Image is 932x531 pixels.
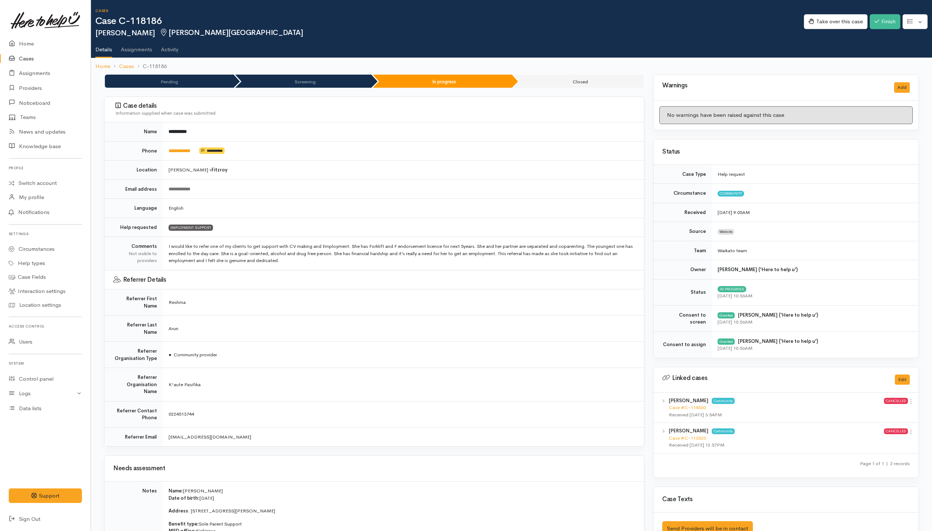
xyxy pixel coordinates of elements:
[104,427,163,446] td: Referrer Email
[212,167,228,173] b: Fitzroy
[669,411,884,419] div: Received [DATE] 3:54PM
[169,508,275,514] span: : [STREET_ADDRESS][PERSON_NAME]
[895,375,910,385] button: Edit
[104,122,163,141] td: Name
[169,299,186,305] span: Reshma
[669,441,884,449] div: Received [DATE] 12:57PM
[9,321,82,331] h6: Access control
[712,165,919,184] td: Help request
[653,305,712,332] td: Consent to screen
[9,358,82,368] h6: System
[104,199,163,218] td: Language
[712,398,735,404] span: Community
[113,276,635,284] h3: Referrer Details
[718,209,750,215] time: [DATE] 9:05AM
[653,332,712,358] td: Consent to assign
[718,318,910,326] div: [DATE] 10:56AM
[373,75,512,88] li: In progress
[115,110,635,117] div: Information supplied when case was submitted
[95,16,804,27] h1: Case C-118186
[653,241,712,260] td: Team
[159,28,303,37] span: [PERSON_NAME][GEOGRAPHIC_DATA]
[113,250,157,264] div: Not visible to providers
[669,435,706,441] a: Case #C-113520
[860,460,910,467] small: Page 1 of 1 2 records
[738,338,818,344] b: [PERSON_NAME] ('Here to help u')
[169,411,194,417] span: 0224513744
[804,14,868,29] button: Take over this case
[161,37,178,57] a: Activity
[235,75,371,88] li: Screening
[104,161,163,180] td: Location
[718,292,910,300] div: [DATE] 10:56AM
[104,401,163,427] td: Referrer Contact Phone
[662,496,910,503] h3: Case Texts
[104,368,163,401] td: Referrer Organisation Name
[115,102,635,110] h3: Case details
[183,488,223,494] span: [PERSON_NAME]
[886,460,888,467] span: |
[169,352,171,358] span: ●
[9,229,82,239] h6: Settings
[163,237,644,270] td: I would like to refer one of my clients to get support with CV making and Employment. She has For...
[104,237,163,270] td: Comments
[718,286,746,292] span: In progress
[134,62,167,71] li: C-118186
[718,191,744,197] span: Community
[104,342,163,368] td: Referrer Organisation Type
[669,404,706,411] a: Case #C-114500
[104,289,163,316] td: Referrer First Name
[199,521,242,527] span: Sole Parent Support
[513,75,644,88] li: Closed
[653,184,712,203] td: Circumstance
[104,218,163,237] td: Help requested
[104,316,163,342] td: Referrer Last Name
[870,14,900,29] button: Finish
[718,338,735,344] div: Granted
[653,222,712,241] td: Source
[884,398,908,404] span: Cancelled
[169,434,251,440] span: [EMAIL_ADDRESS][DOMAIN_NAME]
[653,279,712,305] td: Status
[653,203,712,222] td: Received
[169,167,228,173] span: [PERSON_NAME] »
[95,62,110,71] a: Home
[95,29,804,37] h2: [PERSON_NAME]
[659,106,913,124] div: No warnings have been raised against this case
[91,58,932,75] nav: breadcrumb
[9,488,82,503] button: Support
[662,375,886,382] h3: Linked cases
[738,312,818,318] b: [PERSON_NAME] ('Here to help u')
[662,148,910,155] h3: Status
[169,381,201,388] span: K'aute Pasifika
[169,508,188,514] span: Address
[104,179,163,199] td: Email address
[712,428,735,434] span: Community
[169,352,217,358] span: Community provider
[669,397,708,404] b: [PERSON_NAME]
[662,82,885,89] h3: Warnings
[169,225,213,230] span: EMPLOYMENT SUPPORT
[894,82,910,93] button: Add
[119,62,134,71] a: Cases
[113,465,635,472] h3: Needs assessment
[9,163,82,173] h6: Profile
[169,488,183,494] span: Name:
[200,495,214,501] span: [DATE]
[718,229,734,235] span: Website
[718,266,798,273] b: [PERSON_NAME] ('Here to help u')
[718,312,735,318] div: Granted
[669,428,708,434] b: [PERSON_NAME]
[169,325,178,332] span: Arun
[95,37,112,58] a: Details
[718,345,910,352] div: [DATE] 10:56AM
[169,521,199,527] span: Benefit type:
[121,37,152,57] a: Assignments
[105,75,234,88] li: Pending
[95,9,804,13] h6: Cases
[104,141,163,161] td: Phone
[169,495,200,501] span: Date of birth:
[163,199,644,218] td: English
[653,260,712,280] td: Owner
[653,165,712,184] td: Case Type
